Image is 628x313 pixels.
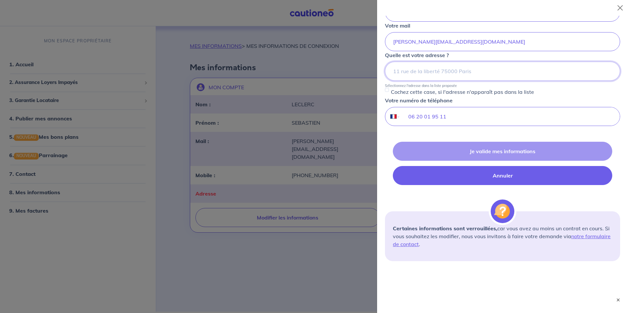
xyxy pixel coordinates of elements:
[393,166,612,185] button: Annuler
[385,51,449,59] p: Quelle est votre adresse ?
[385,62,620,81] input: 11 rue de la liberté 75000 Paris
[400,107,620,126] input: 06 34 34 34 34
[393,224,612,248] p: car vous avez au moins un contrat en cours. Si vous souhaitez les modifier, nous vous invitons à ...
[385,32,620,51] input: mail@mail.com
[615,3,625,13] button: Close
[393,225,497,232] strong: Certaines informations sont verrouillées,
[393,233,611,247] a: notre formulaire de contact
[391,88,534,96] p: Cochez cette case, si l'adresse n'apparaît pas dans la liste
[385,83,457,88] p: Sélectionnez l'adresse dans la liste proposée
[491,199,514,223] img: illu_alert_question.svg
[615,297,621,303] button: ×
[385,22,410,30] p: Votre mail
[385,96,453,104] p: Votre numéro de téléphone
